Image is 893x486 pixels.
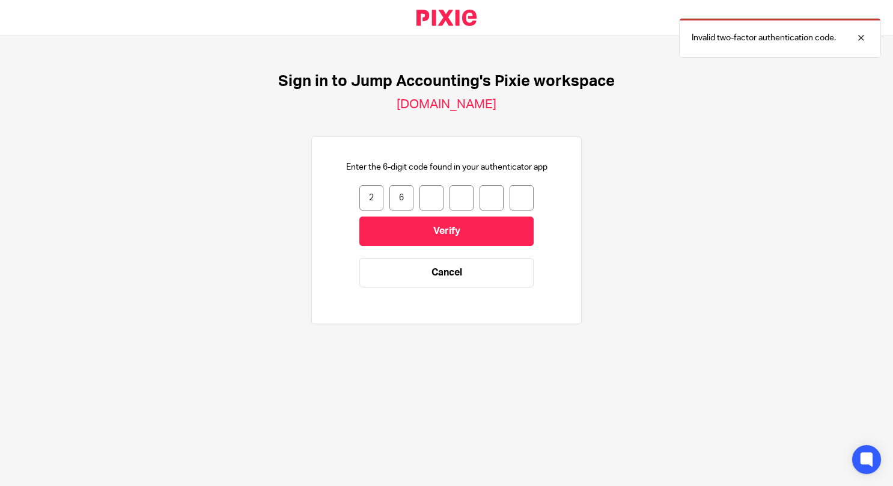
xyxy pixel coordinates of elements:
[346,161,547,173] p: Enter the 6-digit code found in your authenticator app
[359,258,534,288] a: Cancel
[692,32,836,44] p: Invalid two-factor authentication code.
[397,97,496,112] h2: [DOMAIN_NAME]
[278,72,615,91] h1: Sign in to Jump Accounting's Pixie workspace
[359,217,534,246] input: Verify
